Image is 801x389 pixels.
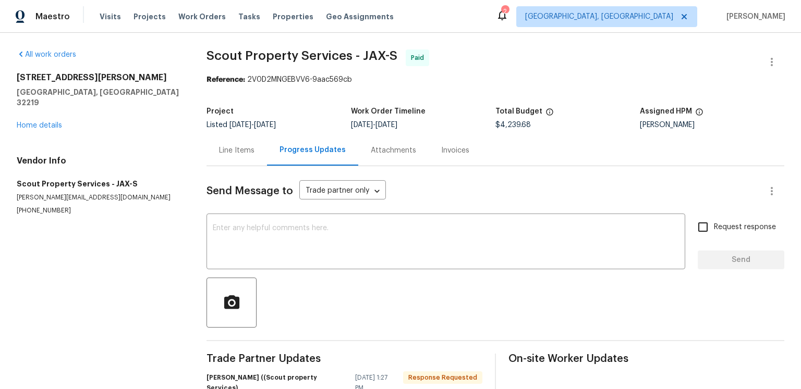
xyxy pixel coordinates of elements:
a: All work orders [17,51,76,58]
span: Trade Partner Updates [207,354,482,364]
h5: Total Budget [495,108,542,115]
h5: Project [207,108,234,115]
h5: Scout Property Services - JAX-S [17,179,181,189]
h5: Assigned HPM [640,108,692,115]
span: Visits [100,11,121,22]
span: $4,239.68 [495,121,531,129]
div: 2 [501,6,508,17]
span: [DATE] [375,121,397,129]
h5: Work Order Timeline [351,108,426,115]
span: - [229,121,276,129]
div: Progress Updates [280,145,346,155]
h4: Vendor Info [17,156,181,166]
div: Attachments [371,145,416,156]
span: Properties [273,11,313,22]
span: [GEOGRAPHIC_DATA], [GEOGRAPHIC_DATA] [525,11,673,22]
span: Paid [411,53,428,63]
span: Maestro [35,11,70,22]
span: Listed [207,121,276,129]
p: [PHONE_NUMBER] [17,206,181,215]
div: Invoices [441,145,469,156]
div: [PERSON_NAME] [640,121,784,129]
div: Trade partner only [299,183,386,200]
span: Response Requested [404,372,481,383]
span: The total cost of line items that have been proposed by Opendoor. This sum includes line items th... [545,108,554,121]
span: Request response [714,222,776,233]
p: [PERSON_NAME][EMAIL_ADDRESS][DOMAIN_NAME] [17,193,181,202]
span: [DATE] [351,121,373,129]
div: 2V0D2MNGEBVV6-9aac569cb [207,74,784,85]
span: Scout Property Services - JAX-S [207,49,397,62]
span: Send Message to [207,186,293,196]
span: - [351,121,397,129]
span: On-site Worker Updates [508,354,784,364]
span: Geo Assignments [326,11,394,22]
div: Line Items [219,145,254,156]
h2: [STREET_ADDRESS][PERSON_NAME] [17,72,181,83]
span: [DATE] [229,121,251,129]
span: Tasks [238,13,260,20]
span: The hpm assigned to this work order. [695,108,703,121]
a: Home details [17,122,62,129]
span: Projects [133,11,166,22]
span: [PERSON_NAME] [722,11,785,22]
span: Work Orders [178,11,226,22]
b: Reference: [207,76,245,83]
span: [DATE] [254,121,276,129]
h5: [GEOGRAPHIC_DATA], [GEOGRAPHIC_DATA] 32219 [17,87,181,108]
